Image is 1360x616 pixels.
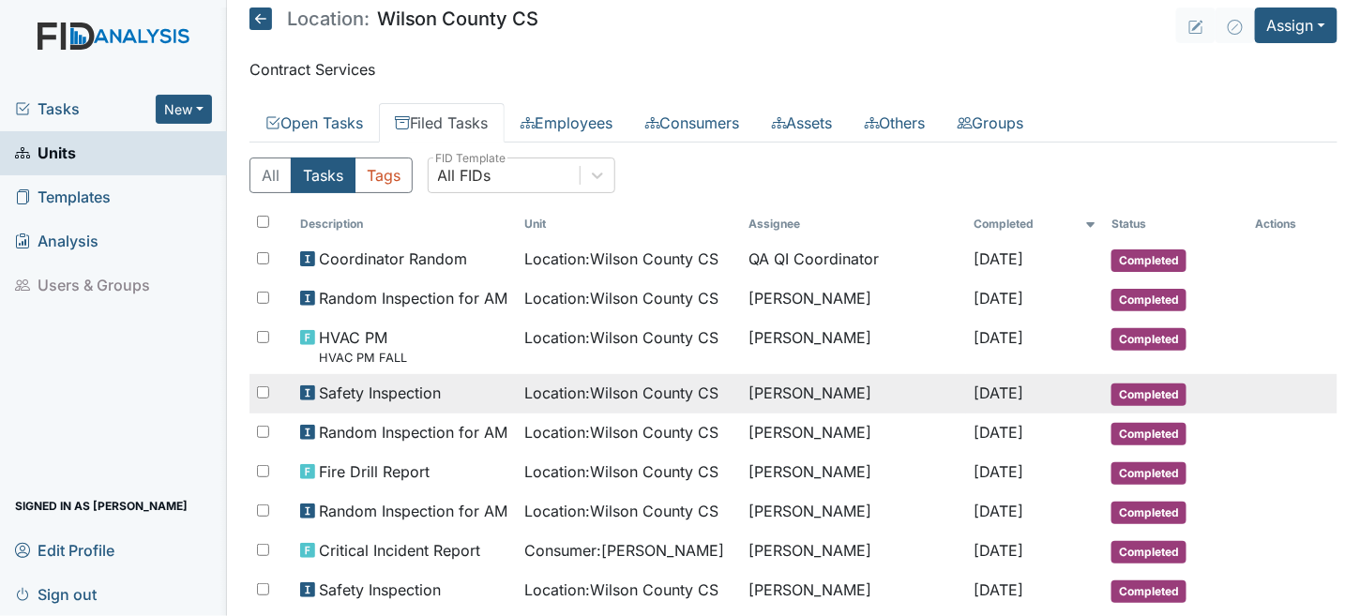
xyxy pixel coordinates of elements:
[1111,249,1186,272] span: Completed
[524,248,718,270] span: Location : Wilson County CS
[742,319,966,374] td: [PERSON_NAME]
[438,164,491,187] div: All FIDs
[1111,328,1186,351] span: Completed
[974,289,1023,308] span: [DATE]
[849,103,942,143] a: Others
[249,158,292,193] button: All
[742,453,966,492] td: [PERSON_NAME]
[942,103,1040,143] a: Groups
[524,460,718,483] span: Location : Wilson County CS
[319,460,430,483] span: Fire Drill Report
[319,421,507,443] span: Random Inspection for AM
[974,502,1023,520] span: [DATE]
[1104,208,1247,240] th: Toggle SortBy
[742,240,966,279] td: QA QI Coordinator
[379,103,505,143] a: Filed Tasks
[517,208,741,240] th: Toggle SortBy
[319,287,507,309] span: Random Inspection for AM
[974,249,1023,268] span: [DATE]
[524,287,718,309] span: Location : Wilson County CS
[524,500,718,522] span: Location : Wilson County CS
[505,103,629,143] a: Employees
[291,158,355,193] button: Tasks
[156,95,212,124] button: New
[742,492,966,532] td: [PERSON_NAME]
[1111,289,1186,311] span: Completed
[524,326,718,349] span: Location : Wilson County CS
[1255,8,1337,43] button: Assign
[974,541,1023,560] span: [DATE]
[974,423,1023,442] span: [DATE]
[629,103,756,143] a: Consumers
[756,103,849,143] a: Assets
[974,328,1023,347] span: [DATE]
[319,382,441,404] span: Safety Inspection
[742,279,966,319] td: [PERSON_NAME]
[287,9,370,28] span: Location:
[249,58,1337,81] p: Contract Services
[355,158,413,193] button: Tags
[524,382,718,404] span: Location : Wilson County CS
[319,326,407,367] span: HVAC PM HVAC PM FALL
[974,462,1023,481] span: [DATE]
[966,208,1104,240] th: Toggle SortBy
[742,413,966,453] td: [PERSON_NAME]
[319,539,480,562] span: Critical Incident Report
[293,208,517,240] th: Toggle SortBy
[15,579,97,608] span: Sign out
[319,248,467,270] span: Coordinator Random
[257,216,269,228] input: Toggle All Rows Selected
[15,535,114,564] span: Edit Profile
[249,103,379,143] a: Open Tasks
[249,8,539,30] h5: Wilson County CS
[15,491,188,520] span: Signed in as [PERSON_NAME]
[249,158,413,193] div: Type filter
[319,578,441,601] span: Safety Inspection
[15,139,76,168] span: Units
[742,532,966,571] td: [PERSON_NAME]
[319,500,507,522] span: Random Inspection for AM
[319,349,407,367] small: HVAC PM FALL
[1111,541,1186,563] span: Completed
[1111,462,1186,485] span: Completed
[742,208,966,240] th: Assignee
[1111,383,1186,406] span: Completed
[15,98,156,120] a: Tasks
[524,421,718,443] span: Location : Wilson County CS
[15,183,111,212] span: Templates
[524,578,718,601] span: Location : Wilson County CS
[742,374,966,413] td: [PERSON_NAME]
[974,580,1023,599] span: [DATE]
[1111,423,1186,445] span: Completed
[524,539,724,562] span: Consumer : [PERSON_NAME]
[1111,502,1186,524] span: Completed
[974,383,1023,402] span: [DATE]
[1111,580,1186,603] span: Completed
[742,571,966,610] td: [PERSON_NAME]
[1247,208,1337,240] th: Actions
[15,227,98,256] span: Analysis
